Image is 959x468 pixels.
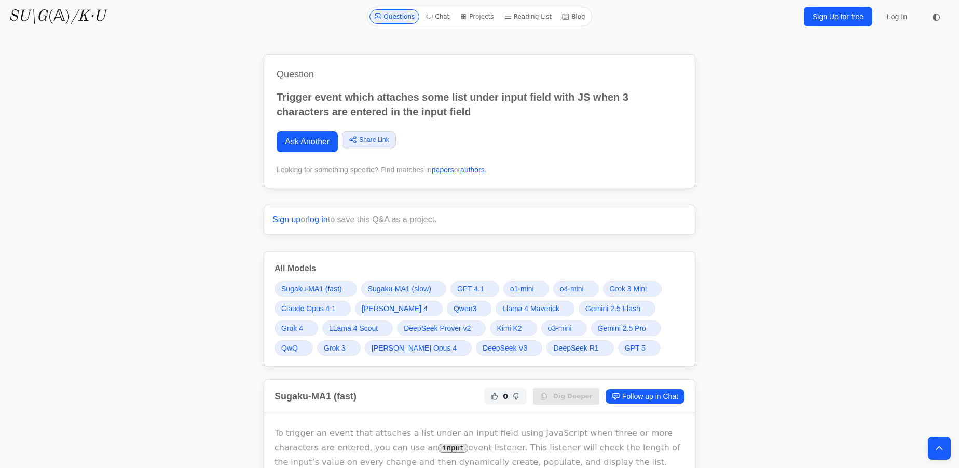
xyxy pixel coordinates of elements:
[421,9,454,24] a: Chat
[548,323,572,333] span: o3-mini
[272,215,300,224] a: Sign up
[281,284,342,294] span: Sugaku-MA1 (fast)
[404,323,471,333] span: DeepSeek Prover v2
[603,281,662,297] a: Grok 3 Mini
[275,320,318,336] a: Grok 4
[8,9,48,24] i: SU\G
[359,135,389,144] span: Share Link
[585,303,640,314] span: Gemini 2.5 Flash
[275,340,313,356] a: QwQ
[275,262,684,275] h3: All Models
[591,320,661,336] a: Gemini 2.5 Pro
[476,340,542,356] a: DeepSeek V3
[560,284,584,294] span: o4-mini
[500,9,556,24] a: Reading List
[281,303,336,314] span: Claude Opus 4.1
[432,166,454,174] a: papers
[322,320,393,336] a: LLama 4 Scout
[881,7,913,26] a: Log In
[397,320,486,336] a: DeepSeek Prover v2
[579,301,655,316] a: Gemini 2.5 Flash
[329,323,378,333] span: LLama 4 Scout
[277,90,682,119] p: Trigger event which attaches some list under input field with JS when 3 characters are entered in...
[71,9,105,24] i: /K·U
[928,437,951,460] button: Back to top
[275,301,351,316] a: Claude Opus 4.1
[365,340,472,356] a: [PERSON_NAME] Opus 4
[317,340,361,356] a: Grok 3
[369,9,419,24] a: Questions
[355,301,443,316] a: [PERSON_NAME] 4
[460,166,485,174] a: authors
[502,303,559,314] span: Llama 4 Maverick
[368,284,431,294] span: Sugaku-MA1 (slow)
[361,281,446,297] a: Sugaku-MA1 (slow)
[275,281,357,297] a: Sugaku-MA1 (fast)
[618,340,661,356] a: GPT 5
[932,12,940,21] span: ◐
[447,301,491,316] a: Qwen3
[457,284,484,294] span: GPT 4.1
[308,215,328,224] a: log in
[606,389,684,404] a: Follow up in Chat
[490,320,537,336] a: Kimi K2
[8,7,105,26] a: SU\G(𝔸)/K·U
[362,303,428,314] span: [PERSON_NAME] 4
[497,323,522,333] span: Kimi K2
[610,284,647,294] span: Grok 3 Mini
[281,343,298,353] span: QwQ
[483,343,527,353] span: DeepSeek V3
[324,343,346,353] span: Grok 3
[553,281,599,297] a: o4-mini
[625,343,646,353] span: GPT 5
[272,213,687,226] p: or to save this Q&A as a project.
[277,165,682,175] div: Looking for something specific? Find matches in or .
[275,389,357,404] h2: Sugaku-MA1 (fast)
[546,340,613,356] a: DeepSeek R1
[503,391,508,402] span: 0
[281,323,303,333] span: Grok 4
[804,7,872,26] a: Sign Up for free
[456,9,498,24] a: Projects
[450,281,499,297] a: GPT 4.1
[541,320,587,336] a: o3-mini
[372,343,457,353] span: [PERSON_NAME] Opus 4
[496,301,574,316] a: Llama 4 Maverick
[503,281,549,297] a: o1-mini
[488,390,501,403] button: Helpful
[598,323,646,333] span: Gemini 2.5 Pro
[558,9,590,24] a: Blog
[438,444,468,453] code: input
[926,6,947,27] button: ◐
[510,390,523,403] button: Not Helpful
[277,67,682,82] h1: Question
[454,303,476,314] span: Qwen3
[553,343,598,353] span: DeepSeek R1
[277,131,338,152] a: Ask Another
[510,284,534,294] span: o1-mini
